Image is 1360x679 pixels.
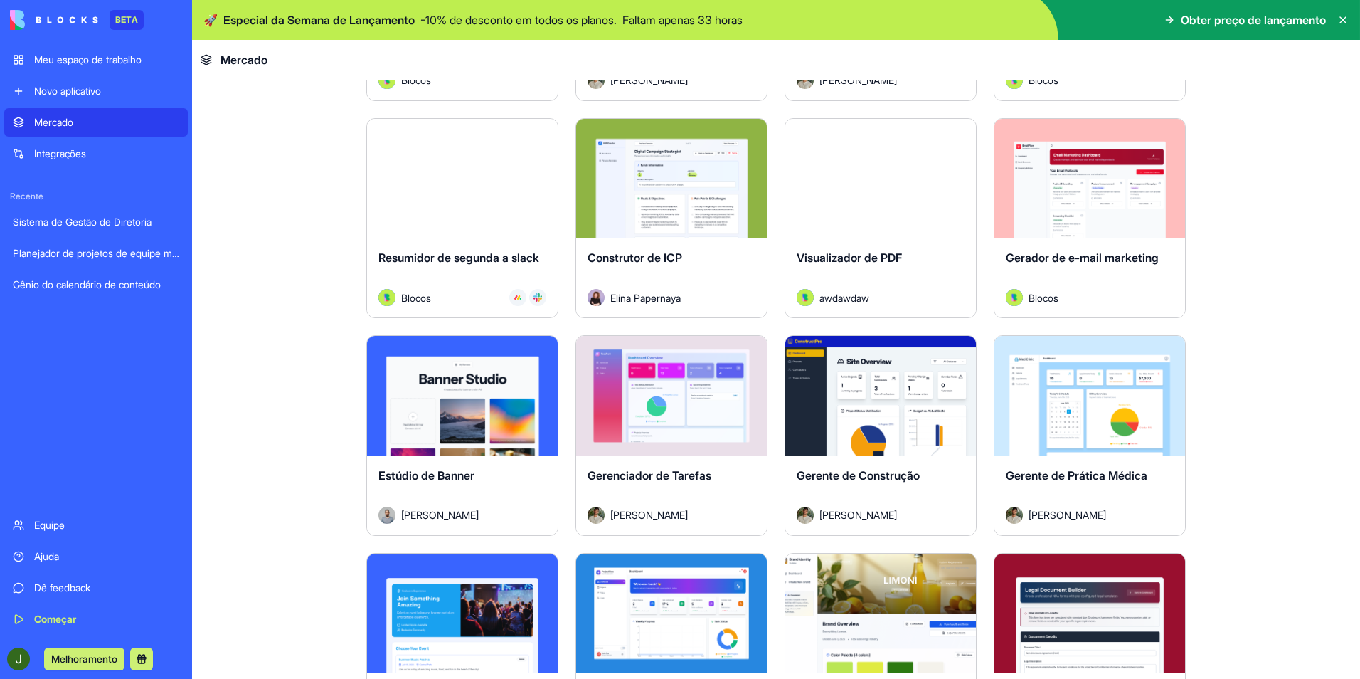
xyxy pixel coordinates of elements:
img: Avatar [588,507,605,524]
a: Começar [4,605,188,633]
a: BETA [10,10,144,30]
div: Shelly diz... [11,82,273,159]
img: Avatar [378,72,395,89]
a: Sistema de Gestão de Diretoria [4,208,188,236]
span: Blocos [1029,290,1058,305]
p: - [420,11,617,28]
img: Avatar [1006,72,1023,89]
a: Novo aplicativo [4,77,188,105]
a: Ajuda [4,542,188,571]
img: Avatar [378,507,395,524]
span: Gerente de Prática Médica [1006,468,1147,483]
span: Elina Papernaya [610,290,681,305]
a: Gerenciador de TarefasAvatar[PERSON_NAME] [575,335,767,536]
span: [PERSON_NAME] [1029,507,1106,522]
div: Você receberá respostas aqui e em seu e-mail:✉️[PERSON_NAME][EMAIL_ADDRESS][DOMAIN_NAME]Nosso tem... [11,230,233,338]
img: Profile image for Shelly [60,8,83,31]
span: 🚀 [203,11,218,28]
span: awdawdaw [819,290,869,305]
div: Integrações [34,147,179,161]
div: Dê feedback [34,581,179,595]
a: Resumidor de segunda a slackAvatarBlocos [366,118,558,319]
img: Avatar [1006,289,1023,306]
button: Casa [223,6,250,33]
img: Avatar [1006,507,1023,524]
img: Monday_mgmdm1.svg [514,293,522,302]
button: Voltar [9,6,36,33]
a: Meu espaço de trabalho [4,46,188,74]
span: Recente [4,191,188,202]
div: [PERSON_NAME] 👋Bem-vindo ao Blocks 🙌 Estou aqui se você tiver alguma dúvida! [11,82,233,148]
button: Comece a gravar [90,466,102,478]
b: [PERSON_NAME][EMAIL_ADDRESS][DOMAIN_NAME] [23,267,217,293]
a: Equipe [4,511,188,539]
img: logotipo [10,10,98,30]
div: Jairo diz... [11,159,273,230]
button: Melhoramento [44,648,124,670]
p: Faltam apenas 33 horas [622,11,743,28]
div: BETA [110,10,144,30]
img: Avatar [378,289,395,306]
a: Gerador de e-mail marketingAvatarBlocos [994,118,1186,319]
div: Meu espaço de trabalho [34,53,179,67]
img: Avatar [797,72,814,89]
img: Avatar [797,507,814,524]
img: Avatar [797,289,814,306]
font: Esperando por um companheiro de equipe [55,411,253,421]
img: Profile image for Shelly [40,410,51,421]
a: Construtor de ICPAvatarElina Papernaya [575,118,767,319]
div: Começar [34,612,179,626]
div: Bem-vindo ao Blocks 🙌 Estou aqui se você tiver alguma dúvida! [23,112,222,140]
img: ACg8ocIspyNl0f8hfb4bAaA_S6oWeVfi_hJl_GBqU1fh7dCzgWM2xw=s96-c [7,648,30,670]
span: Gerador de e-mail marketing [1006,251,1159,265]
p: Dentro de 2 horas [100,18,184,32]
img: Avatar [588,289,605,306]
div: A Equipe Blocks • Agora mesmo [23,340,162,349]
button: Seletor de GIFs [45,466,56,478]
a: Visualizador de PDFAvatarawdawdaw [785,118,977,319]
span: Estúdio de Banner [378,468,474,483]
span: Resumidor de segunda a slack [378,251,539,265]
span: [PERSON_NAME] [819,73,897,88]
span: Obter preço de lançamento [1181,11,1326,28]
a: Estúdio de BannerAvatar[PERSON_NAME] [366,335,558,536]
span: Blocos [1029,73,1058,88]
b: sob 2 horas [140,316,206,327]
span: Blocos [401,73,431,88]
a: Planejador de projetos de equipe moderna [4,239,188,268]
img: Avatar [588,72,605,89]
div: Fechar [250,6,275,31]
div: Planejador de projetos de equipe moderna [13,246,179,260]
button: Seletor de emojis [22,466,33,478]
a: Gerente de Prática MédicaAvatar[PERSON_NAME] [994,335,1186,536]
span: Especial da Semana de Lançamento [223,11,415,28]
div: Sistema de Gestão de Diretoria [13,215,179,229]
button: Envie uma mensagem... [244,460,267,483]
span: [PERSON_NAME] [610,73,688,88]
a: Melhoramento [44,651,124,665]
img: Profile image for Michal [31,410,43,421]
span: [PERSON_NAME] [819,507,897,522]
div: Você receberá respostas aqui e em seu e-mail: ✉️ [23,238,222,294]
a: Dê feedback [4,574,188,602]
a: Gerente de ConstruçãoAvatar[PERSON_NAME] [785,335,977,536]
div: Equipe [34,518,179,532]
span: [PERSON_NAME] [401,507,479,522]
div: A equipe de blocos diz ... [11,230,273,369]
div: Estou no Planejador de projetos de equipe moderna e está em Inglês. Poderia Deixar em pt-br? [63,168,262,210]
span: Gerenciador de Tarefas [588,468,711,483]
span: Construtor de ICP [588,251,682,265]
span: Gerente de Construção [797,468,920,483]
img: Profile image for Michal [41,8,63,31]
a: Integrações [4,140,188,168]
span: Blocos [401,290,431,305]
span: [PERSON_NAME] [610,507,688,522]
a: Mercado [4,108,188,137]
a: Gênio do calendário de conteúdo [4,270,188,299]
span: Visualizador de PDF [797,251,902,265]
div: Novo aplicativo [34,84,179,98]
span: Mercado [221,51,267,68]
div: Nosso tempo 🕒 de resposta habitual [23,301,222,329]
div: Mercado [34,115,179,130]
div: [PERSON_NAME] 👋 [23,90,222,105]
